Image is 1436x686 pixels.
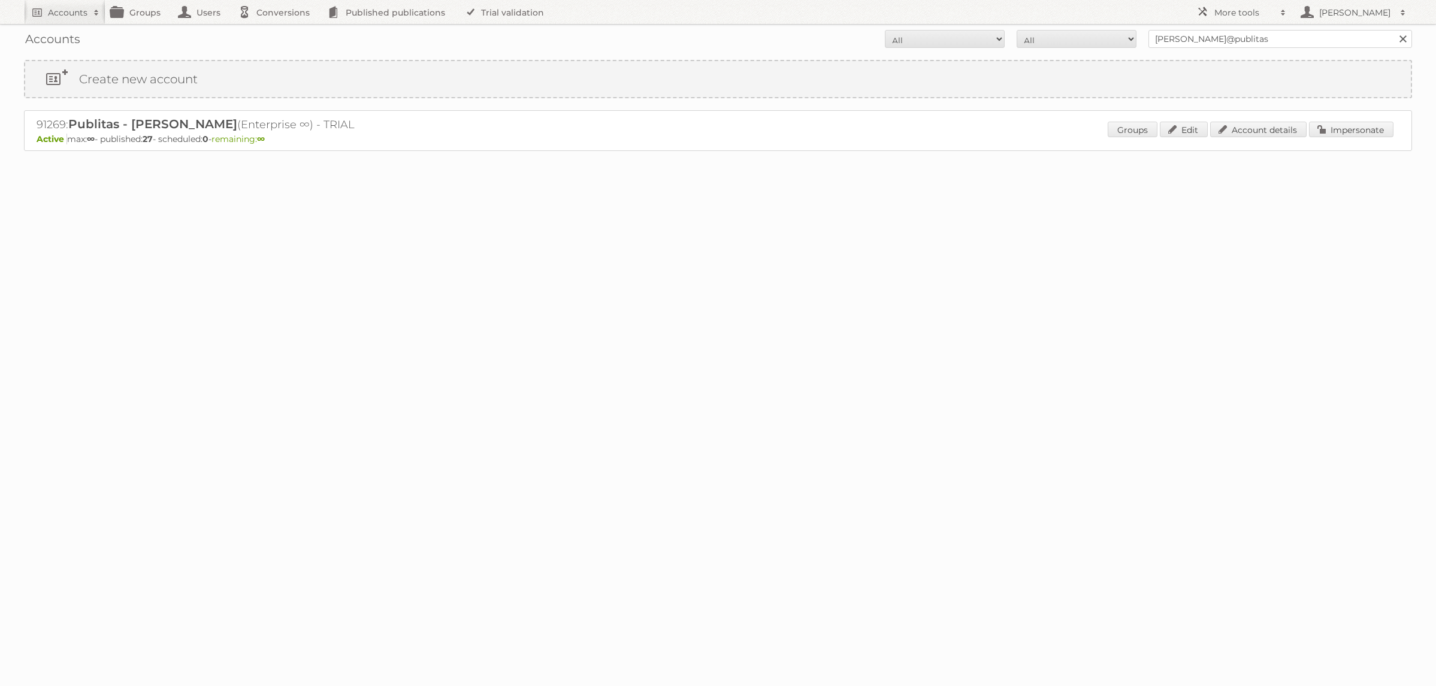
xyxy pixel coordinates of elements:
h2: Accounts [48,7,87,19]
h2: [PERSON_NAME] [1316,7,1394,19]
a: Edit [1160,122,1208,137]
a: Create new account [25,61,1411,97]
h2: More tools [1214,7,1274,19]
a: Impersonate [1309,122,1393,137]
strong: 27 [143,134,153,144]
p: max: - published: - scheduled: - [37,134,1399,144]
strong: 0 [202,134,208,144]
span: remaining: [211,134,265,144]
a: Groups [1108,122,1157,137]
h2: 91269: (Enterprise ∞) - TRIAL [37,117,456,132]
a: Account details [1210,122,1307,137]
strong: ∞ [87,134,95,144]
strong: ∞ [257,134,265,144]
span: Active [37,134,67,144]
span: Publitas - [PERSON_NAME] [68,117,237,131]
